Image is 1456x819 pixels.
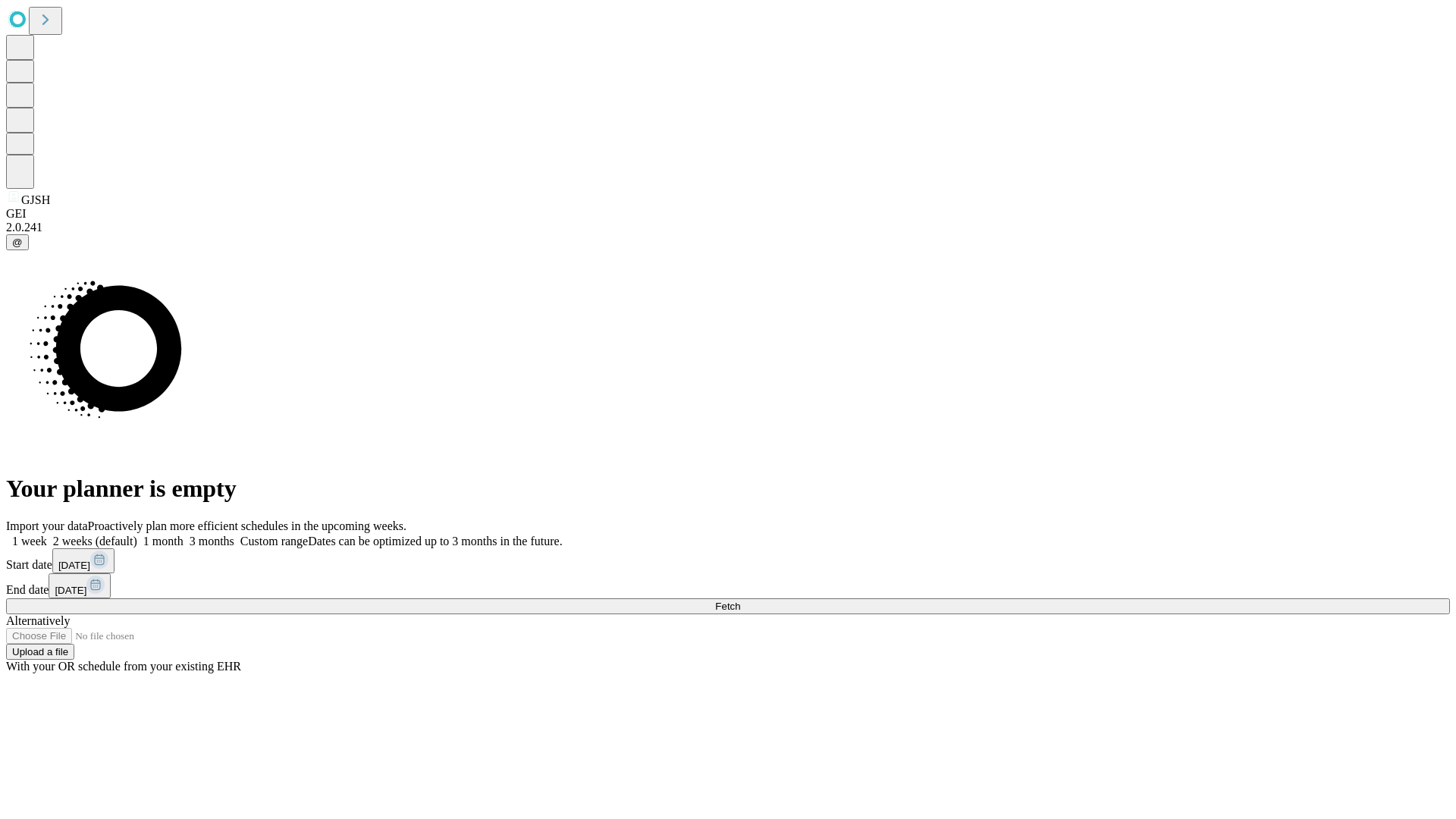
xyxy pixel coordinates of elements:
span: [DATE] [55,585,86,596]
span: [DATE] [58,560,90,571]
span: Alternatively [6,614,70,627]
span: 1 week [12,535,47,548]
span: Dates can be optimized up to 3 months in the future. [308,535,562,548]
span: @ [12,237,23,248]
div: GEI [6,207,1450,221]
span: Fetch [715,601,740,612]
button: [DATE] [52,548,115,573]
div: End date [6,573,1450,598]
button: Fetch [6,598,1450,614]
span: Import your data [6,519,88,532]
button: @ [6,234,29,250]
button: Upload a file [6,644,74,660]
span: Custom range [240,535,308,548]
span: 2 weeks (default) [53,535,137,548]
button: [DATE] [49,573,111,598]
span: With your OR schedule from your existing EHR [6,660,241,673]
div: 2.0.241 [6,221,1450,234]
h1: Your planner is empty [6,475,1450,503]
span: Proactively plan more efficient schedules in the upcoming weeks. [88,519,406,532]
span: GJSH [21,193,50,206]
span: 3 months [190,535,234,548]
span: 1 month [143,535,184,548]
div: Start date [6,548,1450,573]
